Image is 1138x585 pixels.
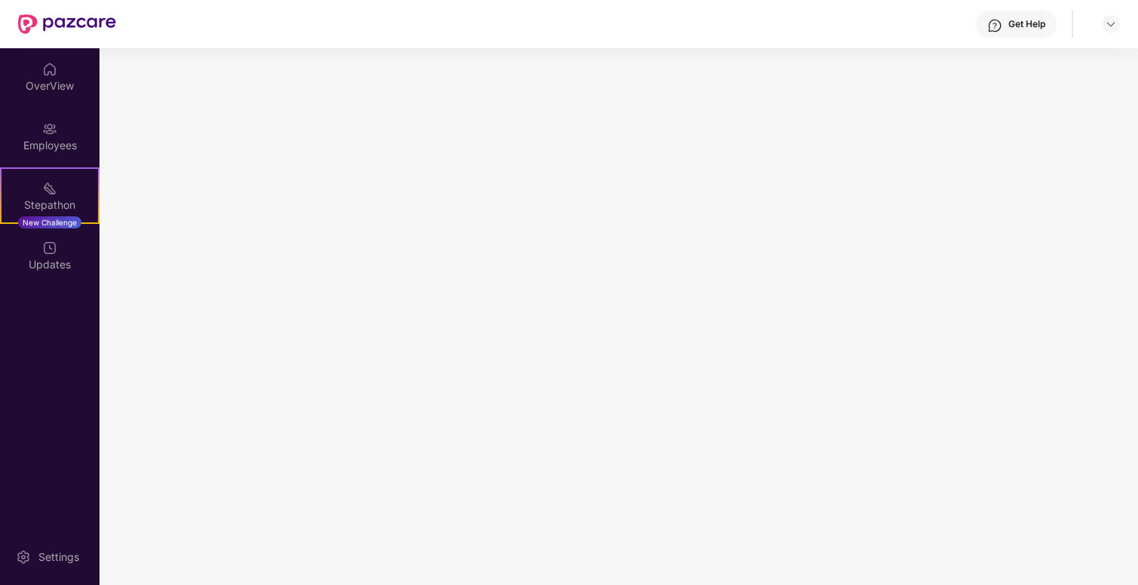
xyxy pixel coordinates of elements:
[42,62,57,77] img: svg+xml;base64,PHN2ZyBpZD0iSG9tZSIgeG1sbnM9Imh0dHA6Ly93d3cudzMub3JnLzIwMDAvc3ZnIiB3aWR0aD0iMjAiIG...
[18,216,81,228] div: New Challenge
[1105,18,1117,30] img: svg+xml;base64,PHN2ZyBpZD0iRHJvcGRvd24tMzJ4MzIiIHhtbG5zPSJodHRwOi8vd3d3LnczLm9yZy8yMDAwL3N2ZyIgd2...
[34,550,84,565] div: Settings
[18,14,116,34] img: New Pazcare Logo
[42,121,57,136] img: svg+xml;base64,PHN2ZyBpZD0iRW1wbG95ZWVzIiB4bWxucz0iaHR0cDovL3d3dy53My5vcmcvMjAwMC9zdmciIHdpZHRoPS...
[2,198,98,213] div: Stepathon
[42,240,57,256] img: svg+xml;base64,PHN2ZyBpZD0iVXBkYXRlZCIgeG1sbnM9Imh0dHA6Ly93d3cudzMub3JnLzIwMDAvc3ZnIiB3aWR0aD0iMj...
[42,181,57,196] img: svg+xml;base64,PHN2ZyB4bWxucz0iaHR0cDovL3d3dy53My5vcmcvMjAwMC9zdmciIHdpZHRoPSIyMSIgaGVpZ2h0PSIyMC...
[1008,18,1045,30] div: Get Help
[16,550,31,565] img: svg+xml;base64,PHN2ZyBpZD0iU2V0dGluZy0yMHgyMCIgeG1sbnM9Imh0dHA6Ly93d3cudzMub3JnLzIwMDAvc3ZnIiB3aW...
[987,18,1002,33] img: svg+xml;base64,PHN2ZyBpZD0iSGVscC0zMngzMiIgeG1sbnM9Imh0dHA6Ly93d3cudzMub3JnLzIwMDAvc3ZnIiB3aWR0aD...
